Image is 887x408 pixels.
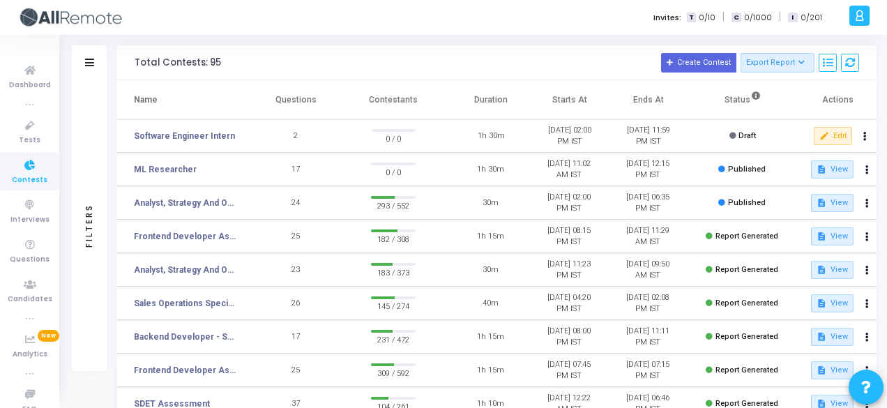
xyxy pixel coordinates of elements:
[451,220,530,253] td: 1h 15m
[451,320,530,354] td: 1h 15m
[134,297,237,310] a: Sales Operations Specialist
[117,80,257,119] th: Name
[811,294,854,312] button: View
[9,80,51,91] span: Dashboard
[10,254,50,266] span: Questions
[257,320,335,354] td: 17
[715,365,778,375] span: Report Generated
[817,365,826,375] mat-icon: description
[608,354,687,387] td: [DATE] 07:15 PM IST
[728,165,766,174] span: Published
[452,80,531,119] th: Duration
[530,287,609,320] td: [DATE] 04:20 PM IST
[817,299,826,308] mat-icon: description
[8,294,52,305] span: Candidates
[371,232,416,246] span: 182 / 308
[530,320,609,354] td: [DATE] 08:00 PM IST
[722,10,725,24] span: |
[779,10,781,24] span: |
[451,186,530,220] td: 30m
[811,194,854,212] button: View
[811,160,854,179] button: View
[17,3,122,31] img: logo
[451,253,530,287] td: 30m
[811,227,854,245] button: View
[257,119,335,153] td: 2
[744,12,772,24] span: 0/1000
[530,186,609,220] td: [DATE] 02:00 PM IST
[134,331,237,343] a: Backend Developer - Skuad
[451,153,530,186] td: 1h 30m
[715,265,778,274] span: Report Generated
[451,287,530,320] td: 40m
[10,214,50,226] span: Interviews
[530,253,609,287] td: [DATE] 11:23 PM IST
[811,361,854,379] button: View
[715,332,778,341] span: Report Generated
[135,57,221,68] div: Total Contests: 95
[608,153,687,186] td: [DATE] 12:15 PM IST
[372,132,416,146] span: 0 / 0
[608,320,687,354] td: [DATE] 11:11 PM IST
[257,80,335,119] th: Questions
[371,366,416,380] span: 309 / 592
[530,354,609,387] td: [DATE] 07:45 PM IST
[811,261,854,279] button: View
[814,127,852,145] button: Edit
[531,119,609,153] td: [DATE] 02:00 PM IST
[661,53,736,73] button: Create Contest
[134,364,237,377] a: Frontend Developer Assessment
[83,149,96,303] div: Filters
[452,119,531,153] td: 1h 30m
[609,119,688,153] td: [DATE] 11:59 PM IST
[715,299,778,308] span: Report Generated
[817,165,826,174] mat-icon: description
[134,130,235,142] a: Software Engineer Intern
[19,135,40,146] span: Tests
[257,253,335,287] td: 23
[257,354,335,387] td: 25
[608,253,687,287] td: [DATE] 09:50 AM IST
[257,287,335,320] td: 26
[12,174,47,186] span: Contests
[134,230,237,243] a: Frontend Developer Assessment
[801,12,822,24] span: 0/201
[819,131,829,141] mat-icon: edit
[817,198,826,208] mat-icon: description
[608,186,687,220] td: [DATE] 06:35 PM IST
[257,186,335,220] td: 24
[811,328,854,346] button: View
[608,220,687,253] td: [DATE] 11:29 AM IST
[817,232,826,241] mat-icon: description
[688,80,798,119] th: Status
[728,198,766,207] span: Published
[608,287,687,320] td: [DATE] 02:08 PM IST
[13,349,47,361] span: Analytics
[134,197,237,209] a: Analyst, Strategy And Operational Excellence
[371,299,416,313] span: 145 / 274
[687,13,696,23] span: T
[798,80,877,119] th: Actions
[134,264,237,276] a: Analyst, Strategy And Operational Excellence
[741,53,815,73] button: Export Report
[38,330,59,342] span: New
[817,332,826,342] mat-icon: description
[335,80,452,119] th: Contestants
[817,265,826,275] mat-icon: description
[371,333,416,347] span: 231 / 472
[371,165,416,179] span: 0 / 0
[788,13,797,23] span: I
[451,354,530,387] td: 1h 15m
[738,131,756,140] span: Draft
[371,266,416,280] span: 183 / 373
[530,153,609,186] td: [DATE] 11:02 AM IST
[715,399,778,408] span: Report Generated
[257,220,335,253] td: 25
[530,220,609,253] td: [DATE] 08:15 PM IST
[653,12,681,24] label: Invites:
[371,199,416,213] span: 293 / 552
[531,80,609,119] th: Starts At
[699,12,715,24] span: 0/10
[134,163,197,176] a: ML Researcher
[609,80,688,119] th: Ends At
